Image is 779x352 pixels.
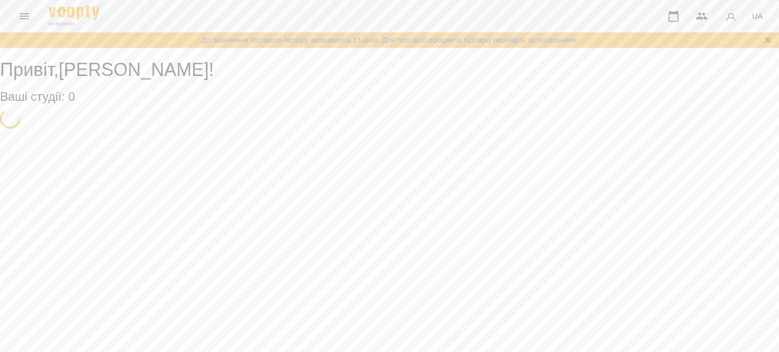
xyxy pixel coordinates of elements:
[761,33,775,47] button: Закрити сповіщення
[49,5,99,20] img: Voopty Logo
[68,90,75,103] span: 0
[49,21,99,27] span: For Business
[12,4,37,28] button: Menu
[202,35,577,45] a: До закінчення тестового періоду залишилось 13 дні/в. Для того щоб оформити підписку перейдіть за ...
[724,9,738,23] img: avatar_s.png
[748,7,767,25] button: UA
[752,11,763,21] span: UA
